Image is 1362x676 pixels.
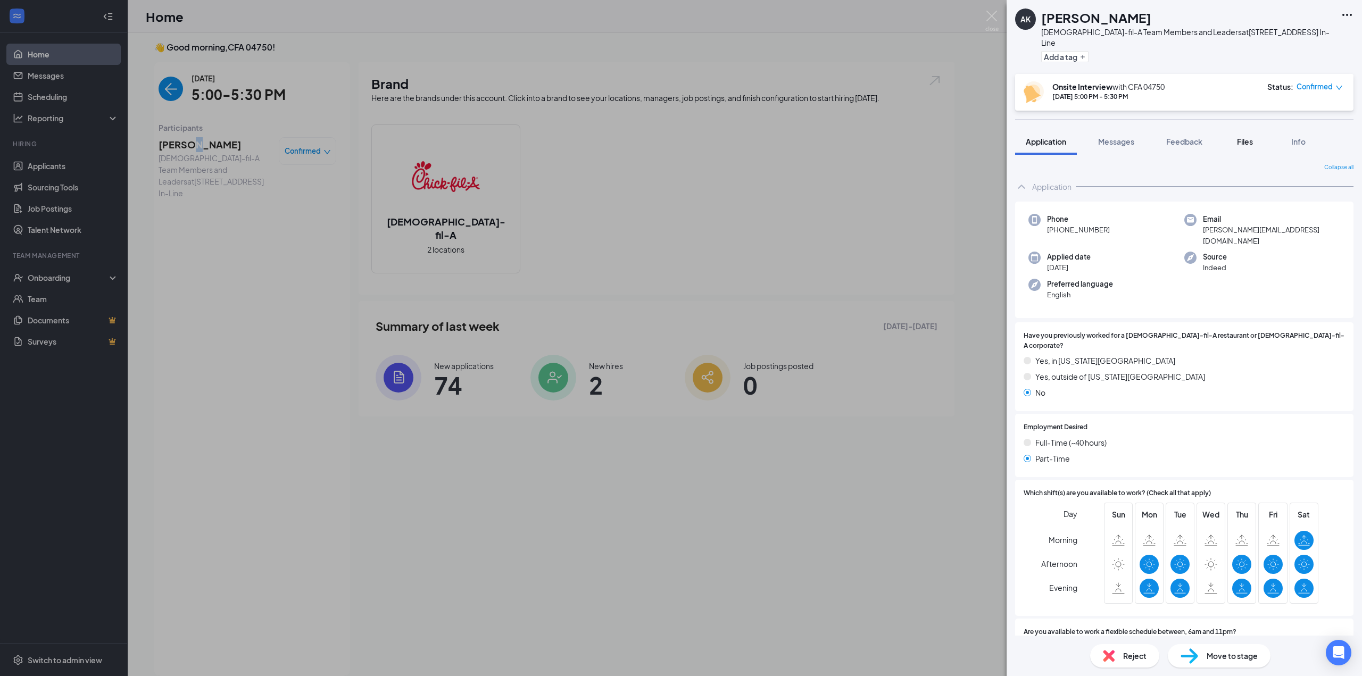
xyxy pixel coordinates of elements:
span: Afternoon [1041,554,1077,573]
span: Mon [1140,508,1159,520]
span: Evening [1049,578,1077,597]
span: No [1035,387,1045,398]
span: Messages [1098,137,1134,146]
span: Preferred language [1047,279,1113,289]
b: Onsite Interview [1052,82,1112,91]
div: Status : [1267,81,1293,92]
span: Wed [1201,508,1220,520]
span: [DATE] [1047,262,1091,273]
span: Email [1203,214,1340,224]
div: [DEMOGRAPHIC_DATA]-fil-A Team Members and Leaders at [STREET_ADDRESS] In-Line [1041,27,1335,48]
span: Have you previously worked for a [DEMOGRAPHIC_DATA]-fil-A restaurant or [DEMOGRAPHIC_DATA]-fil-A ... [1024,331,1345,351]
span: Collapse all [1324,163,1353,172]
div: Application [1032,181,1072,192]
div: [DATE] 5:00 PM - 5:30 PM [1052,92,1165,101]
span: Phone [1047,214,1110,224]
svg: ChevronUp [1015,180,1028,193]
span: Info [1291,137,1306,146]
span: Application [1026,137,1066,146]
span: Full-Time (~40 hours) [1035,437,1107,448]
span: Are you available to work a flexible schedule between, 6am and 11pm? [1024,627,1236,637]
button: PlusAdd a tag [1041,51,1089,62]
span: Which shift(s) are you available to work? (Check all that apply) [1024,488,1211,498]
span: Applied date [1047,252,1091,262]
svg: Plus [1079,54,1086,60]
span: Confirmed [1297,81,1333,92]
span: Files [1237,137,1253,146]
span: [PERSON_NAME][EMAIL_ADDRESS][DOMAIN_NAME] [1203,224,1340,246]
svg: Ellipses [1341,9,1353,21]
span: Reject [1123,650,1147,662]
span: Part-Time [1035,453,1070,464]
div: AK [1020,14,1031,24]
span: Employment Desired [1024,422,1087,432]
span: Tue [1170,508,1190,520]
h1: [PERSON_NAME] [1041,9,1151,27]
span: [PHONE_NUMBER] [1047,224,1110,235]
span: Sun [1109,508,1128,520]
span: Morning [1049,530,1077,549]
div: Open Intercom Messenger [1326,640,1351,665]
span: Yes, in [US_STATE][GEOGRAPHIC_DATA] [1035,355,1175,366]
span: Move to stage [1207,650,1258,662]
span: Fri [1264,508,1283,520]
span: Day [1064,508,1077,520]
span: Sat [1294,508,1314,520]
span: Yes, outside of [US_STATE][GEOGRAPHIC_DATA] [1035,371,1205,382]
span: down [1335,84,1343,91]
span: Source [1203,252,1227,262]
span: Feedback [1166,137,1202,146]
div: with CFA 04750 [1052,81,1165,92]
span: Thu [1232,508,1251,520]
span: Indeed [1203,262,1227,273]
span: English [1047,289,1113,300]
